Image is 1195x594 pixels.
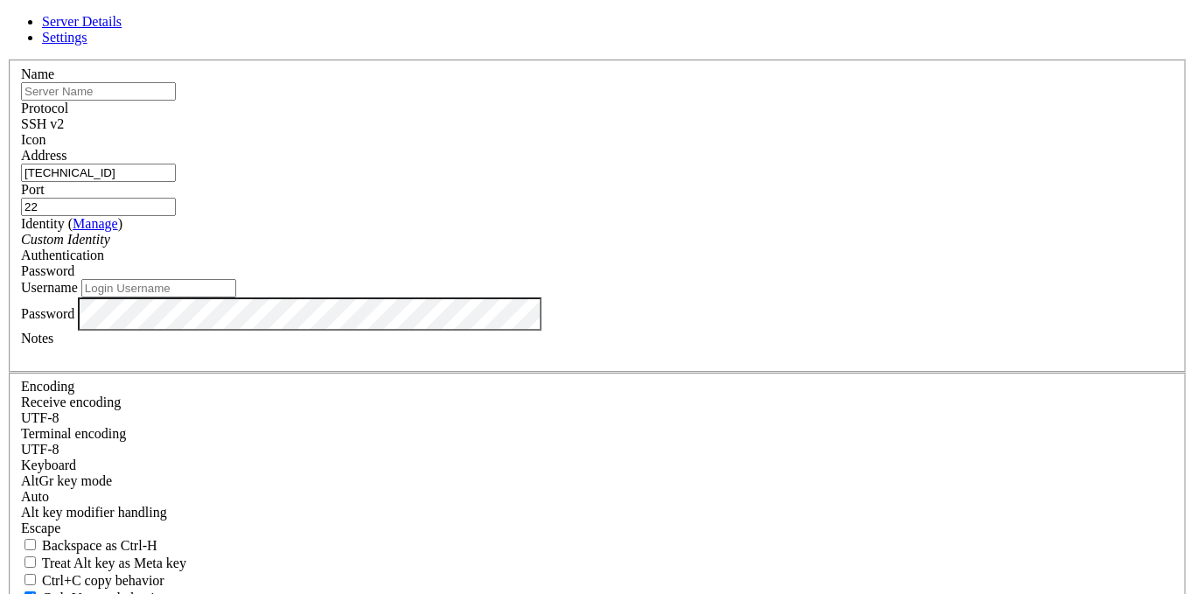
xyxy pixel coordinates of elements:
label: Ctrl-C copies if true, send ^C to host if false. Ctrl-Shift-C sends ^C to host if true, copies if... [21,573,164,588]
div: UTF-8 [21,442,1174,458]
label: Name [21,66,54,81]
label: Protocol [21,101,68,115]
i: Custom Identity [21,232,110,247]
label: Address [21,148,66,163]
div: UTF-8 [21,410,1174,426]
input: Server Name [21,82,176,101]
label: Encoding [21,379,74,394]
div: Auto [21,489,1174,505]
div: Escape [21,521,1174,536]
input: Backspace as Ctrl-H [24,539,36,550]
label: Whether the Alt key acts as a Meta key or as a distinct Alt key. [21,556,186,570]
input: Host Name or IP [21,164,176,182]
input: Treat Alt key as Meta key [24,556,36,568]
span: Escape [21,521,60,535]
input: Ctrl+C copy behavior [24,574,36,585]
a: Manage [73,216,118,231]
span: UTF-8 [21,442,59,457]
span: Ctrl+C copy behavior [42,573,164,588]
label: Authentication [21,248,104,262]
input: Port Number [21,198,176,216]
label: The default terminal encoding. ISO-2022 enables character map translations (like graphics maps). ... [21,426,126,441]
span: UTF-8 [21,410,59,425]
label: Password [21,305,74,320]
label: Controls how the Alt key is handled. Escape: Send an ESC prefix. 8-Bit: Add 128 to the typed char... [21,505,167,520]
div: Custom Identity [21,232,1174,248]
label: Notes [21,331,53,346]
label: Keyboard [21,458,76,472]
a: Server Details [42,14,122,29]
div: Password [21,263,1174,279]
input: Login Username [81,279,236,297]
span: SSH v2 [21,116,64,131]
div: SSH v2 [21,116,1174,132]
label: Set the expected encoding for data received from the host. If the encodings do not match, visual ... [21,395,121,409]
span: ( ) [68,216,122,231]
label: Set the expected encoding for data received from the host. If the encodings do not match, visual ... [21,473,112,488]
span: Password [21,263,74,278]
label: Icon [21,132,45,147]
label: Identity [21,216,122,231]
span: Auto [21,489,49,504]
span: Treat Alt key as Meta key [42,556,186,570]
a: Settings [42,30,87,45]
label: Username [21,280,78,295]
label: If true, the backspace should send BS ('\x08', aka ^H). Otherwise the backspace key should send '... [21,538,157,553]
span: Backspace as Ctrl-H [42,538,157,553]
label: Port [21,182,45,197]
